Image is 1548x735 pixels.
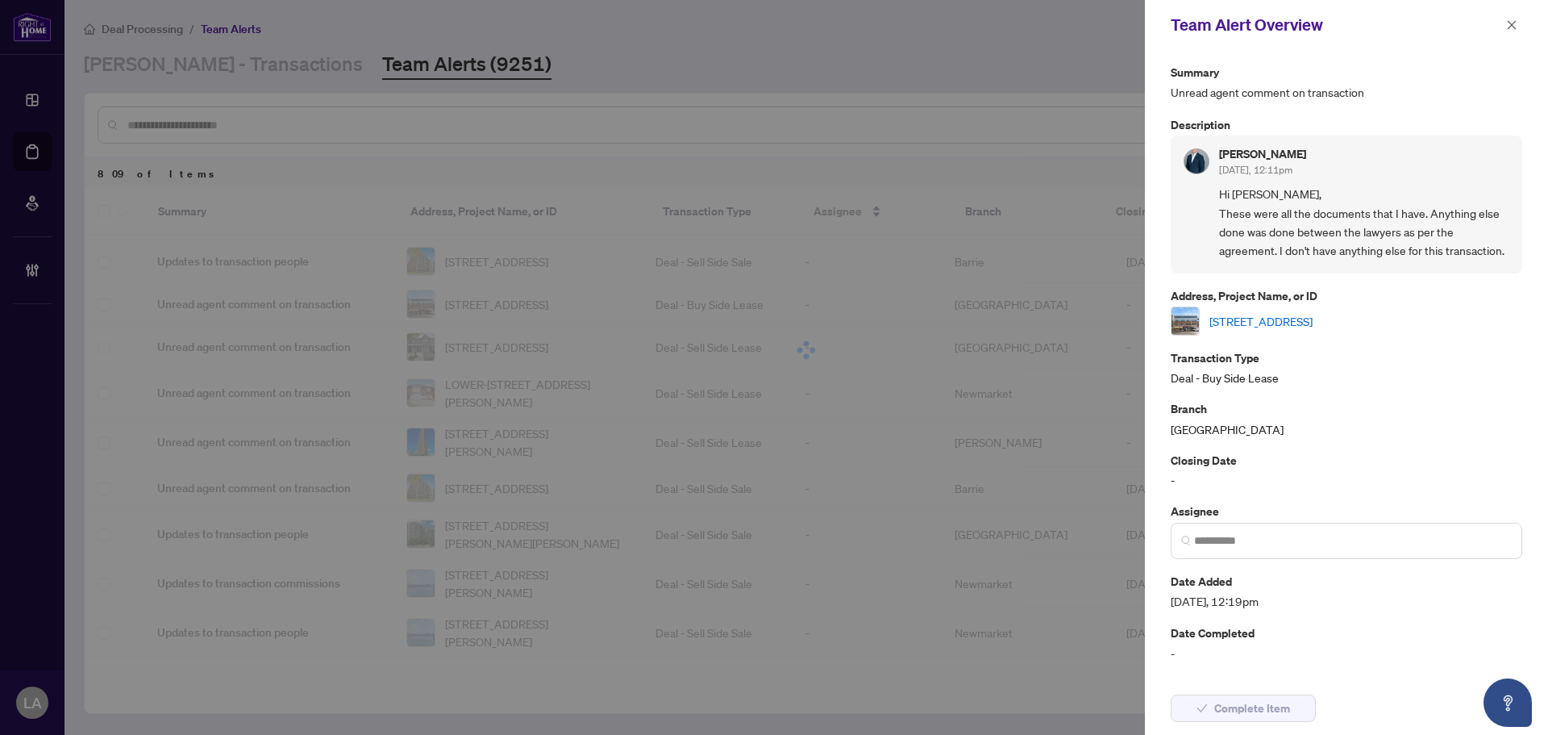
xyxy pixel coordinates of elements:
div: - [1171,451,1522,489]
h5: [PERSON_NAME] [1219,148,1306,160]
p: Branch [1171,399,1522,418]
img: thumbnail-img [1171,307,1199,335]
p: Address, Project Name, or ID [1171,286,1522,305]
button: Open asap [1483,679,1532,727]
span: [DATE], 12:11pm [1219,164,1292,176]
p: Description [1171,115,1522,134]
div: Team Alert Overview [1171,13,1501,37]
img: Profile Icon [1184,149,1209,173]
span: - [1171,645,1522,663]
span: Hi [PERSON_NAME], These were all the documents that I have. Anything else done was done between t... [1219,185,1509,261]
p: Assignee [1171,502,1522,520]
p: Date Completed [1171,624,1522,642]
span: [DATE], 12:19pm [1171,592,1522,611]
p: Summary [1171,63,1522,81]
p: Date Added [1171,572,1522,591]
a: [STREET_ADDRESS] [1209,312,1313,330]
span: Unread agent comment on transaction [1171,83,1522,102]
p: Closing Date [1171,451,1522,470]
p: Transaction Type [1171,349,1522,367]
button: Complete Item [1171,695,1316,722]
div: Deal - Buy Side Lease [1171,349,1522,386]
div: [GEOGRAPHIC_DATA] [1171,399,1522,437]
img: search_icon [1181,536,1191,545]
span: close [1506,19,1517,31]
p: Completed By [1171,676,1522,695]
